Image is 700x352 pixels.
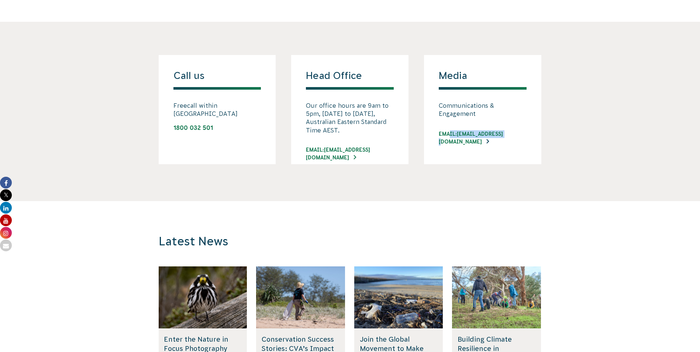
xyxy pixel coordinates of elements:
h4: Call us [173,70,261,90]
p: Our office hours are 9am to 5pm, [DATE] to [DATE], Australian Eastern Standard Time AEST. [306,101,394,135]
a: 1800 032 501 [173,124,213,131]
p: Freecall within [GEOGRAPHIC_DATA] [173,101,261,118]
p: Communications & Engagement [439,101,527,118]
h4: Head Office [306,70,394,90]
a: EMAIL:[EMAIL_ADDRESS][DOMAIN_NAME] [306,146,394,162]
h3: Latest News [159,234,442,249]
h4: Media [439,70,527,90]
a: Email:[EMAIL_ADDRESS][DOMAIN_NAME] [439,130,527,146]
